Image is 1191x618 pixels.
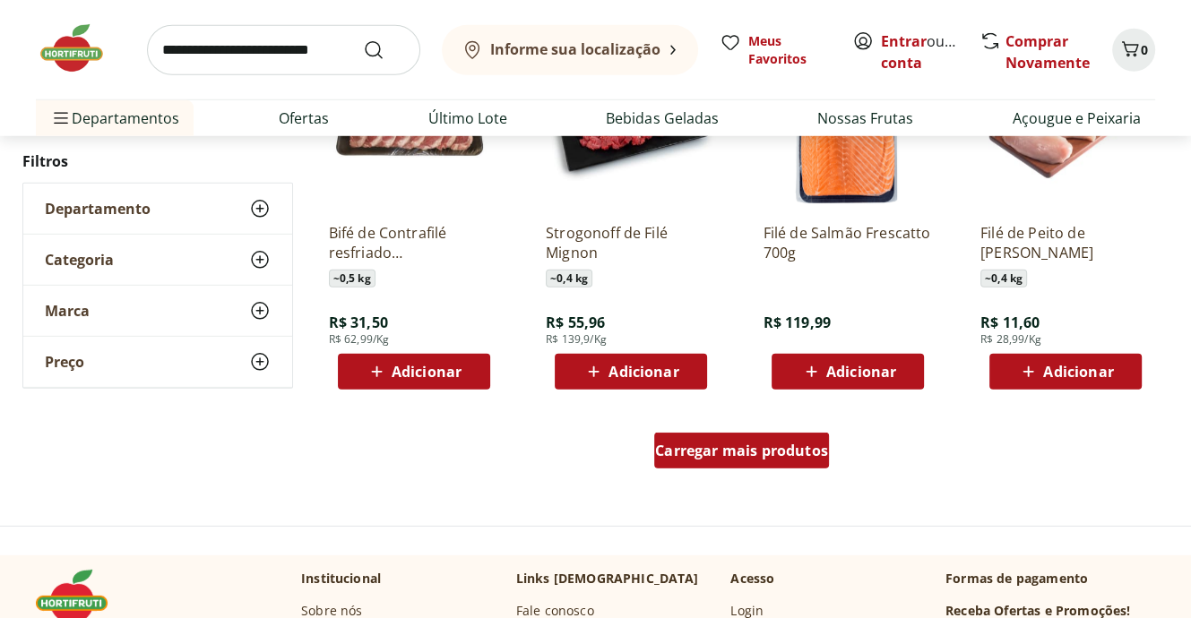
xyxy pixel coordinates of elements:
span: R$ 139,9/Kg [546,332,607,347]
a: Filé de Salmão Frescatto 700g [763,223,933,262]
a: Nossas Frutas [817,107,913,129]
a: Entrar [881,31,927,51]
span: Adicionar [1043,365,1113,379]
a: Meus Favoritos [720,32,831,68]
span: ~ 0,4 kg [980,270,1027,288]
a: Strogonoff de Filé Mignon [546,223,716,262]
span: R$ 11,60 [980,313,1040,332]
span: 0 [1141,41,1148,58]
a: Último Lote [428,107,507,129]
span: R$ 119,99 [763,313,830,332]
h2: Filtros [22,143,293,179]
span: R$ 31,50 [329,313,388,332]
a: Criar conta [881,31,980,73]
button: Preço [23,337,292,387]
span: ~ 0,4 kg [546,270,592,288]
button: Carrinho [1112,29,1155,72]
button: Adicionar [989,354,1142,390]
span: Adicionar [392,365,462,379]
span: Adicionar [826,365,896,379]
a: Ofertas [279,107,329,129]
button: Adicionar [772,354,924,390]
button: Submit Search [363,39,406,61]
p: Links [DEMOGRAPHIC_DATA] [516,570,699,588]
span: R$ 28,99/Kg [980,332,1041,347]
img: Hortifruti [36,21,125,75]
a: Bifé de Contrafilé resfriado [GEOGRAPHIC_DATA] [329,223,499,262]
a: Bebidas Geladas [606,107,718,129]
a: Filé de Peito de [PERSON_NAME] [980,223,1151,262]
a: Comprar Novamente [1005,31,1090,73]
span: Preço [45,353,84,371]
a: Açougue e Peixaria [1013,107,1141,129]
p: Formas de pagamento [945,570,1155,588]
button: Informe sua localização [442,25,698,75]
span: Departamentos [50,97,179,140]
button: Categoria [23,235,292,285]
button: Adicionar [338,354,490,390]
button: Menu [50,97,72,140]
b: Informe sua localização [490,39,660,59]
a: Carregar mais produtos [654,433,829,476]
p: Acesso [730,570,774,588]
span: Categoria [45,251,114,269]
button: Adicionar [555,354,707,390]
span: Carregar mais produtos [655,443,828,458]
span: Adicionar [608,365,678,379]
input: search [147,25,420,75]
span: Departamento [45,200,151,218]
button: Marca [23,286,292,336]
span: ou [881,30,961,73]
button: Departamento [23,184,292,234]
span: ~ 0,5 kg [329,270,375,288]
span: R$ 62,99/Kg [329,332,390,347]
p: Institucional [301,570,381,588]
span: Meus Favoritos [748,32,831,68]
span: Marca [45,302,90,320]
span: R$ 55,96 [546,313,605,332]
